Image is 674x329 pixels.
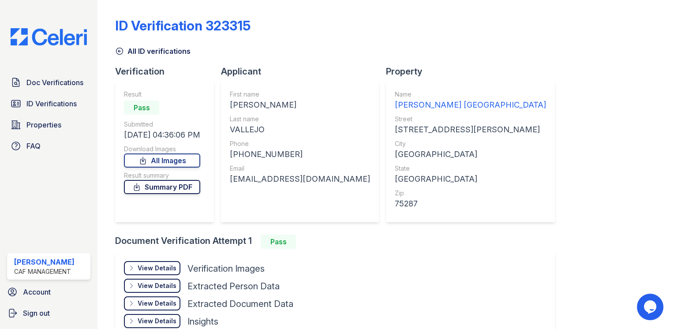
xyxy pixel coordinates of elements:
[187,262,265,275] div: Verification Images
[230,148,370,161] div: [PHONE_NUMBER]
[261,235,296,249] div: Pass
[138,264,176,273] div: View Details
[115,235,562,249] div: Document Verification Attempt 1
[230,139,370,148] div: Phone
[26,77,83,88] span: Doc Verifications
[115,46,191,56] a: All ID verifications
[230,173,370,185] div: [EMAIL_ADDRESS][DOMAIN_NAME]
[230,90,370,99] div: First name
[395,90,546,111] a: Name [PERSON_NAME] [GEOGRAPHIC_DATA]
[230,123,370,136] div: VALLEJO
[4,304,94,322] a: Sign out
[124,120,200,129] div: Submitted
[138,317,176,325] div: View Details
[26,141,41,151] span: FAQ
[115,65,221,78] div: Verification
[23,308,50,318] span: Sign out
[395,99,546,111] div: [PERSON_NAME] [GEOGRAPHIC_DATA]
[7,137,90,155] a: FAQ
[14,257,75,267] div: [PERSON_NAME]
[386,65,562,78] div: Property
[124,101,159,115] div: Pass
[230,164,370,173] div: Email
[26,98,77,109] span: ID Verifications
[395,115,546,123] div: Street
[395,198,546,210] div: 75287
[395,123,546,136] div: [STREET_ADDRESS][PERSON_NAME]
[124,145,200,153] div: Download Images
[395,173,546,185] div: [GEOGRAPHIC_DATA]
[7,95,90,112] a: ID Verifications
[115,18,251,34] div: ID Verification 323315
[4,283,94,301] a: Account
[14,267,75,276] div: CAF Management
[230,99,370,111] div: [PERSON_NAME]
[395,139,546,148] div: City
[187,280,280,292] div: Extracted Person Data
[124,171,200,180] div: Result summary
[395,90,546,99] div: Name
[395,164,546,173] div: State
[7,74,90,91] a: Doc Verifications
[187,298,293,310] div: Extracted Document Data
[124,180,200,194] a: Summary PDF
[124,153,200,168] a: All Images
[4,28,94,45] img: CE_Logo_Blue-a8612792a0a2168367f1c8372b55b34899dd931a85d93a1a3d3e32e68fde9ad4.png
[637,294,665,320] iframe: chat widget
[124,90,200,99] div: Result
[7,116,90,134] a: Properties
[395,148,546,161] div: [GEOGRAPHIC_DATA]
[124,129,200,141] div: [DATE] 04:36:06 PM
[23,287,51,297] span: Account
[26,120,61,130] span: Properties
[138,299,176,308] div: View Details
[138,281,176,290] div: View Details
[221,65,386,78] div: Applicant
[395,189,546,198] div: Zip
[230,115,370,123] div: Last name
[187,315,218,328] div: Insights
